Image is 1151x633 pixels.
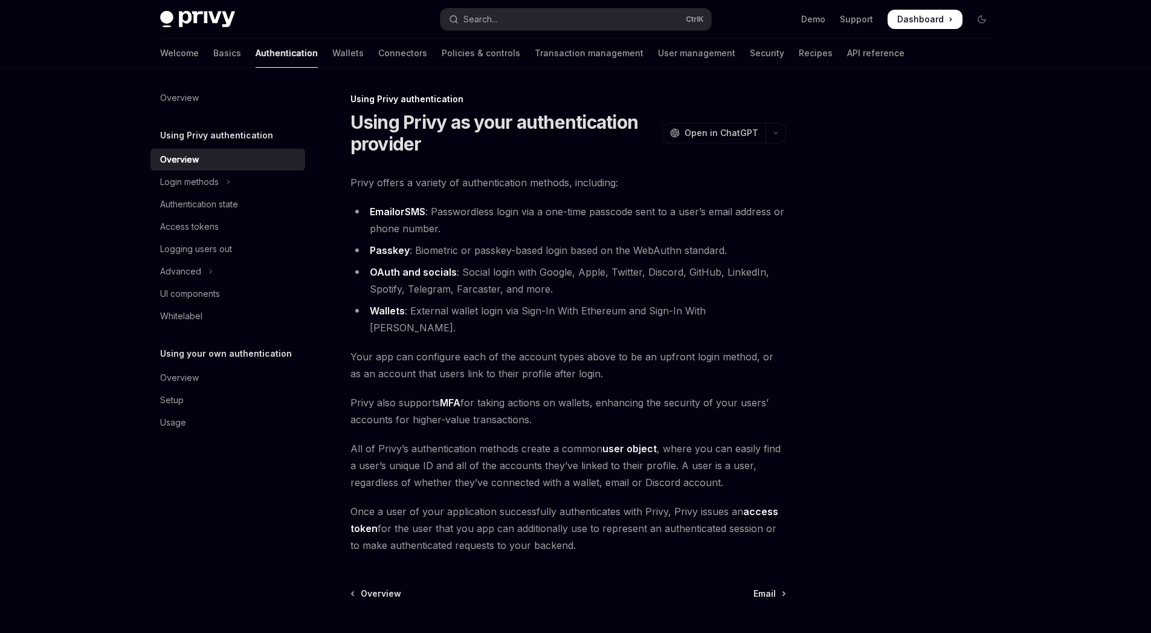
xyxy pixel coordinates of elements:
button: Open search [440,8,711,30]
a: Demo [801,13,825,25]
a: Logging users out [150,238,305,260]
div: Whitelabel [160,309,202,323]
a: Overview [150,149,305,170]
button: Toggle Login methods section [150,171,305,193]
a: Passkey [370,244,410,257]
span: Privy offers a variety of authentication methods, including: [350,174,786,191]
h5: Using your own authentication [160,346,292,361]
div: Search... [463,12,497,27]
a: UI components [150,283,305,305]
div: Setup [160,393,184,407]
span: Ctrl K [686,15,704,24]
div: UI components [160,287,220,301]
a: Welcome [160,39,199,68]
div: Advanced [160,264,201,279]
a: Basics [213,39,241,68]
div: Usage [160,415,186,430]
li: : Biometric or passkey-based login based on the WebAuthn standard. [350,242,786,259]
span: Privy also supports for taking actions on wallets, enhancing the security of your users’ accounts... [350,394,786,428]
a: OAuth and socials [370,266,457,279]
span: Once a user of your application successfully authenticates with Privy, Privy issues an for the us... [350,503,786,554]
button: Open in ChatGPT [662,123,766,143]
a: MFA [440,397,460,409]
span: Dashboard [897,13,944,25]
span: All of Privy’s authentication methods create a common , where you can easily find a user’s unique... [350,440,786,491]
a: Whitelabel [150,305,305,327]
a: Support [840,13,873,25]
div: Overview [160,152,199,167]
div: Login methods [160,175,219,189]
h1: Using Privy as your authentication provider [350,111,657,155]
a: Overview [150,367,305,389]
a: Email [753,588,785,600]
button: Toggle dark mode [972,10,991,29]
a: Policies & controls [442,39,520,68]
div: Logging users out [160,242,232,256]
div: Overview [160,91,199,105]
span: Overview [361,588,401,600]
a: User management [658,39,735,68]
span: Open in ChatGPT [685,127,758,139]
a: Usage [150,412,305,433]
a: Wallets [332,39,364,68]
a: Dashboard [888,10,962,29]
a: Transaction management [535,39,643,68]
span: Email [753,588,776,600]
div: Authentication state [160,197,238,212]
div: Using Privy authentication [350,93,786,105]
a: Setup [150,389,305,411]
div: Access tokens [160,219,219,234]
li: : External wallet login via Sign-In With Ethereum and Sign-In With [PERSON_NAME]. [350,302,786,336]
h5: Using Privy authentication [160,128,273,143]
img: dark logo [160,11,235,28]
strong: or [370,206,425,218]
button: Toggle Advanced section [150,261,305,282]
a: Email [370,206,395,218]
a: Security [750,39,784,68]
a: Authentication [256,39,318,68]
li: : Social login with Google, Apple, Twitter, Discord, GitHub, LinkedIn, Spotify, Telegram, Farcast... [350,264,786,297]
span: Your app can configure each of the account types above to be an upfront login method, or as an ac... [350,348,786,382]
a: Wallets [370,305,405,317]
a: API reference [847,39,904,68]
a: Connectors [378,39,427,68]
a: Overview [150,87,305,109]
a: Overview [352,588,401,600]
a: SMS [405,206,425,218]
div: Overview [160,371,199,385]
a: Recipes [799,39,833,68]
a: user object [602,443,657,455]
a: Authentication state [150,193,305,215]
li: : Passwordless login via a one-time passcode sent to a user’s email address or phone number. [350,203,786,237]
a: Access tokens [150,216,305,238]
